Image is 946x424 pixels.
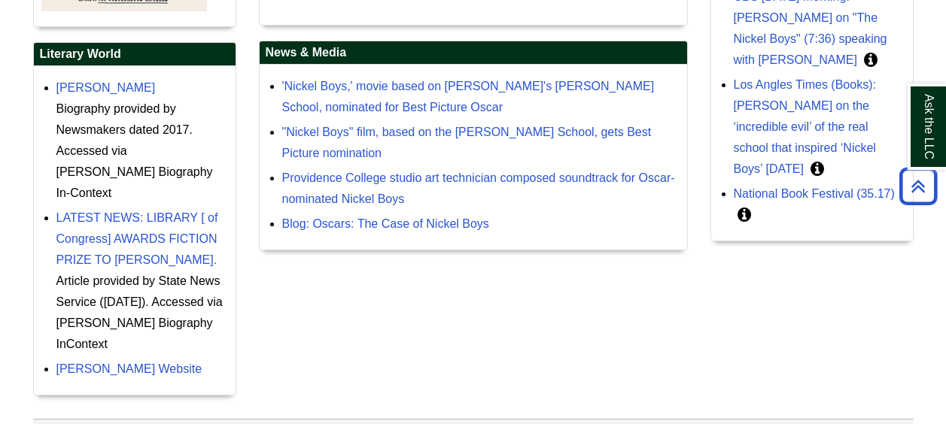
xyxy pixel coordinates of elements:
h2: News & Media [260,41,687,65]
a: Blog: Oscars: The Case of Nickel Boys [282,217,489,230]
div: Article provided by State News Service ([DATE]). Accessed via [PERSON_NAME] Biography InContext [56,271,228,355]
a: Los Angles Times (Books): [PERSON_NAME] on the ‘incredible evil’ of the real school that inspired... [734,78,876,175]
a: [PERSON_NAME] Website [56,362,202,375]
a: Back to Top [894,176,942,196]
a: Providence College studio art technician composed soundtrack for Oscar-nominated Nickel Boys [282,171,675,205]
a: "Nickel Boys" film, based on the [PERSON_NAME] School, gets Best Picture nomination [282,126,652,159]
a: 'Nickel Boys,' movie based on [PERSON_NAME]'s [PERSON_NAME] School, nominated for Best Picture Oscar [282,80,655,114]
h2: Literary World [34,43,236,66]
div: Biography provided by Newsmakers dated 2017. Accessed via [PERSON_NAME] Biography In-Context [56,98,228,204]
a: National Book Festival (35.17) [734,187,895,200]
a: LATEST NEWS: LIBRARY [ of Congress] AWARDS FICTION PRIZE TO [PERSON_NAME]. [56,211,218,266]
a: [PERSON_NAME] [56,81,156,94]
